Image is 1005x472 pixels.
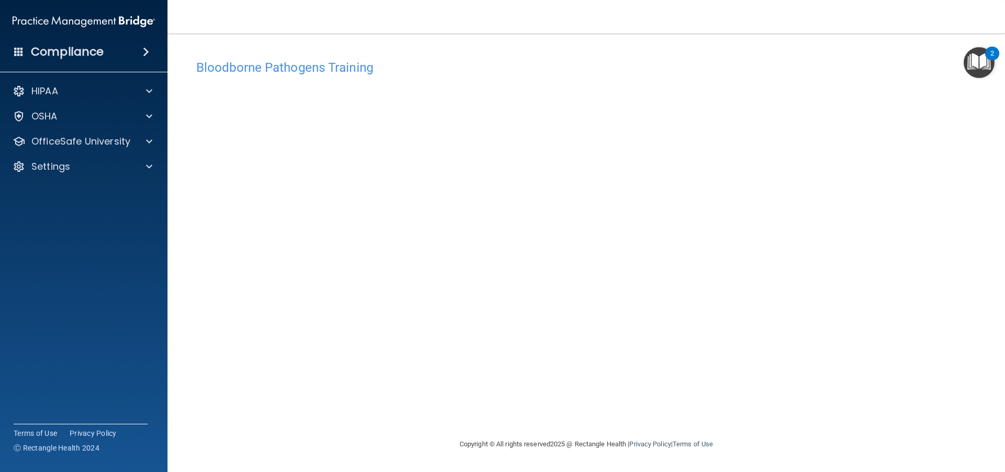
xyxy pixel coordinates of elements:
a: Settings [13,160,152,173]
img: PMB logo [13,11,155,32]
p: Settings [31,160,70,173]
p: OSHA [31,110,58,123]
a: Privacy Policy [629,440,671,448]
button: Open Resource Center, 2 new notifications [964,47,995,78]
div: 2 [990,53,994,67]
h4: Compliance [31,45,104,59]
iframe: bbp [196,80,976,402]
a: Privacy Policy [70,428,117,438]
a: Terms of Use [673,440,713,448]
a: Terms of Use [14,428,57,438]
a: OSHA [13,110,152,123]
a: HIPAA [13,85,152,97]
h4: Bloodborne Pathogens Training [196,61,976,74]
span: Ⓒ Rectangle Health 2024 [14,443,99,453]
a: OfficeSafe University [13,135,152,148]
div: Copyright © All rights reserved 2025 @ Rectangle Health | | [395,427,777,461]
p: OfficeSafe University [31,135,130,148]
p: HIPAA [31,85,58,97]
